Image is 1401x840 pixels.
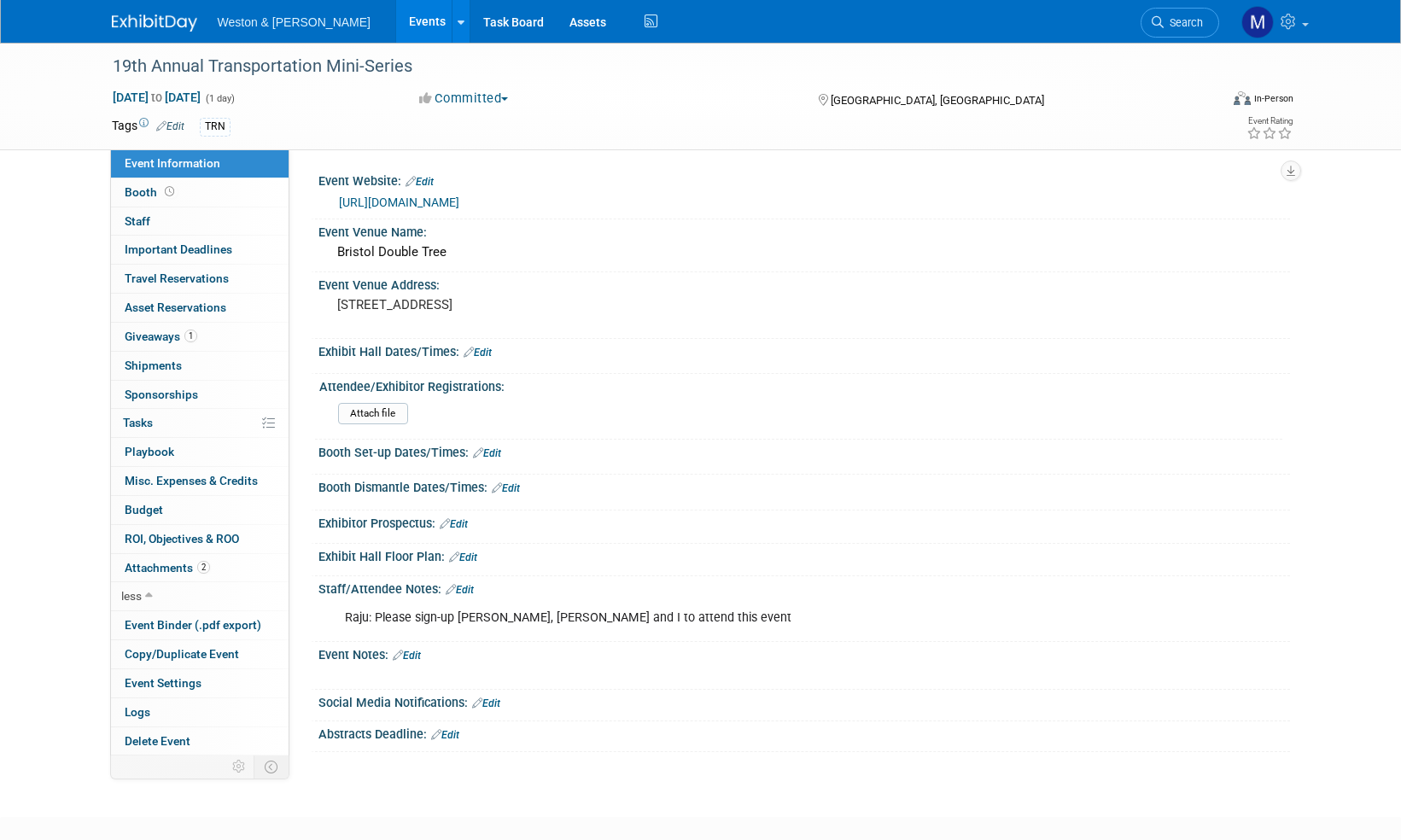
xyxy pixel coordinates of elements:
span: [DATE] [DATE] [112,90,201,105]
a: Event Information [111,149,289,178]
div: Exhibit Hall Dates/Times: [318,339,1290,361]
span: Important Deadlines [125,242,232,256]
a: Important Deadlines [111,236,289,264]
span: Budget [125,503,163,516]
a: Edit [472,697,500,709]
a: Edit [464,347,492,359]
div: Event Rating [1246,117,1293,125]
a: Search [1141,8,1219,38]
span: to [149,90,165,104]
a: Giveaways1 [111,323,289,351]
td: Tags [112,117,184,137]
a: Asset Reservations [111,294,289,322]
span: Delete Event [125,734,190,748]
div: In-Person [1253,92,1293,105]
a: Booth [111,178,289,207]
span: (1 day) [204,93,235,104]
a: Tasks [111,409,289,437]
span: Tasks [123,416,153,429]
span: less [121,589,142,603]
a: Edit [406,176,434,188]
img: Format-Inperson.png [1234,91,1251,105]
span: Copy/Duplicate Event [125,647,239,661]
a: Event Binder (.pdf export) [111,611,289,639]
span: Shipments [125,359,182,372]
a: Budget [111,496,289,524]
div: Event Notes: [318,642,1290,664]
div: Event Venue Name: [318,219,1290,241]
a: Edit [440,518,468,530]
span: Logs [125,705,150,719]
a: Travel Reservations [111,265,289,293]
a: Shipments [111,352,289,380]
div: 19th Annual Transportation Mini-Series [107,51,1194,82]
a: Copy/Duplicate Event [111,640,289,668]
img: Mary Ann Trujillo [1241,6,1274,38]
div: Abstracts Deadline: [318,721,1290,744]
a: Staff [111,207,289,236]
a: Edit [492,482,520,494]
span: ROI, Objectives & ROO [125,532,239,545]
div: TRN [200,118,231,136]
pre: [STREET_ADDRESS] [337,297,704,312]
a: Edit [446,584,474,596]
a: Edit [449,551,477,563]
div: Event Format [1118,89,1294,114]
a: Edit [473,447,501,459]
img: ExhibitDay [112,15,197,32]
span: 1 [184,330,197,342]
div: Social Media Notifications: [318,690,1290,712]
div: Bristol Double Tree [331,239,1277,265]
a: Edit [431,729,459,741]
div: Exhibitor Prospectus: [318,510,1290,533]
a: Attachments2 [111,554,289,582]
span: Weston & [PERSON_NAME] [218,15,371,29]
a: [URL][DOMAIN_NAME] [339,195,459,209]
span: Booth [125,185,178,199]
a: Edit [156,120,184,132]
span: Travel Reservations [125,271,229,285]
td: Personalize Event Tab Strip [225,755,254,778]
a: ROI, Objectives & ROO [111,525,289,553]
div: Event Website: [318,168,1290,190]
a: Sponsorships [111,381,289,409]
span: [GEOGRAPHIC_DATA], [GEOGRAPHIC_DATA] [831,94,1044,107]
div: Attendee/Exhibitor Registrations: [319,374,1282,395]
a: less [111,582,289,610]
a: Playbook [111,438,289,466]
a: Misc. Expenses & Credits [111,467,289,495]
span: Event Binder (.pdf export) [125,618,261,632]
span: Giveaways [125,330,197,343]
span: Asset Reservations [125,300,226,314]
div: Exhibit Hall Floor Plan: [318,544,1290,566]
span: Event Information [125,156,220,170]
a: Edit [393,650,421,662]
a: Event Settings [111,669,289,697]
span: 2 [197,561,210,574]
td: Toggle Event Tabs [254,755,289,778]
div: Booth Set-up Dates/Times: [318,440,1290,462]
span: Booth not reserved yet [161,185,178,198]
a: Delete Event [111,727,289,755]
span: Staff [125,214,150,228]
span: Event Settings [125,676,201,690]
span: Search [1164,16,1203,29]
span: Attachments [125,561,210,575]
a: Logs [111,698,289,726]
div: Staff/Attendee Notes: [318,576,1290,598]
span: Playbook [125,445,174,458]
span: Misc. Expenses & Credits [125,474,258,487]
div: Raju: Please sign-up [PERSON_NAME], [PERSON_NAME] and I to attend this event [333,601,1102,635]
button: Committed [413,90,515,108]
span: Sponsorships [125,388,198,401]
div: Booth Dismantle Dates/Times: [318,475,1290,497]
div: Event Venue Address: [318,272,1290,294]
